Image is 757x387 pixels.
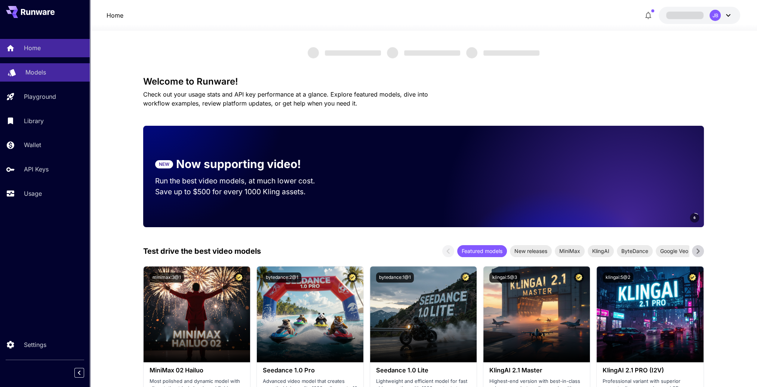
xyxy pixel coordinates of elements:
img: alt [144,266,250,362]
button: JB [659,7,740,24]
p: Home [24,43,41,52]
img: alt [257,266,363,362]
span: ByteDance [617,247,653,255]
button: Certified Model – Vetted for best performance and includes a commercial license. [574,272,584,283]
div: Collapse sidebar [80,366,90,380]
h3: Welcome to Runware! [143,76,704,87]
span: New releases [510,247,552,255]
button: Collapse sidebar [74,368,84,378]
p: Run the best video models, at much lower cost. [155,176,329,186]
div: KlingAI [588,245,614,257]
button: Certified Model – Vetted for best performance and includes a commercial license. [347,272,357,283]
p: Now supporting video! [176,156,301,173]
span: Google Veo [656,247,693,255]
p: Test drive the best video models [143,246,261,257]
div: New releases [510,245,552,257]
span: Check out your usage stats and API key performance at a glance. Explore featured models, dive int... [143,91,428,107]
p: API Keys [24,165,49,174]
div: Google Veo [656,245,693,257]
h3: KlingAI 2.1 PRO (I2V) [603,367,697,374]
div: Featured models [457,245,507,257]
h3: KlingAI 2.1 Master [489,367,584,374]
img: alt [483,266,590,362]
p: Library [24,116,44,125]
button: klingai:5@2 [603,272,633,283]
p: Playground [24,92,56,101]
p: Models [25,68,46,77]
a: Home [107,11,123,20]
span: MiniMax [555,247,585,255]
p: NEW [159,161,169,168]
img: alt [370,266,477,362]
img: alt [597,266,703,362]
div: JB [710,10,721,21]
span: KlingAI [588,247,614,255]
p: Usage [24,189,42,198]
p: Wallet [24,140,41,149]
p: Save up to $500 for every 1000 Kling assets. [155,186,329,197]
span: 6 [693,215,696,220]
h3: Seedance 1.0 Lite [376,367,471,374]
h3: MiniMax 02 Hailuo [150,367,244,374]
button: minimax:3@1 [150,272,184,283]
span: Featured models [457,247,507,255]
p: Settings [24,340,46,349]
button: klingai:5@3 [489,272,520,283]
div: ByteDance [617,245,653,257]
button: bytedance:2@1 [263,272,301,283]
h3: Seedance 1.0 Pro [263,367,357,374]
button: Certified Model – Vetted for best performance and includes a commercial license. [234,272,244,283]
button: bytedance:1@1 [376,272,414,283]
button: Certified Model – Vetted for best performance and includes a commercial license. [687,272,698,283]
nav: breadcrumb [107,11,123,20]
button: Certified Model – Vetted for best performance and includes a commercial license. [461,272,471,283]
div: MiniMax [555,245,585,257]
